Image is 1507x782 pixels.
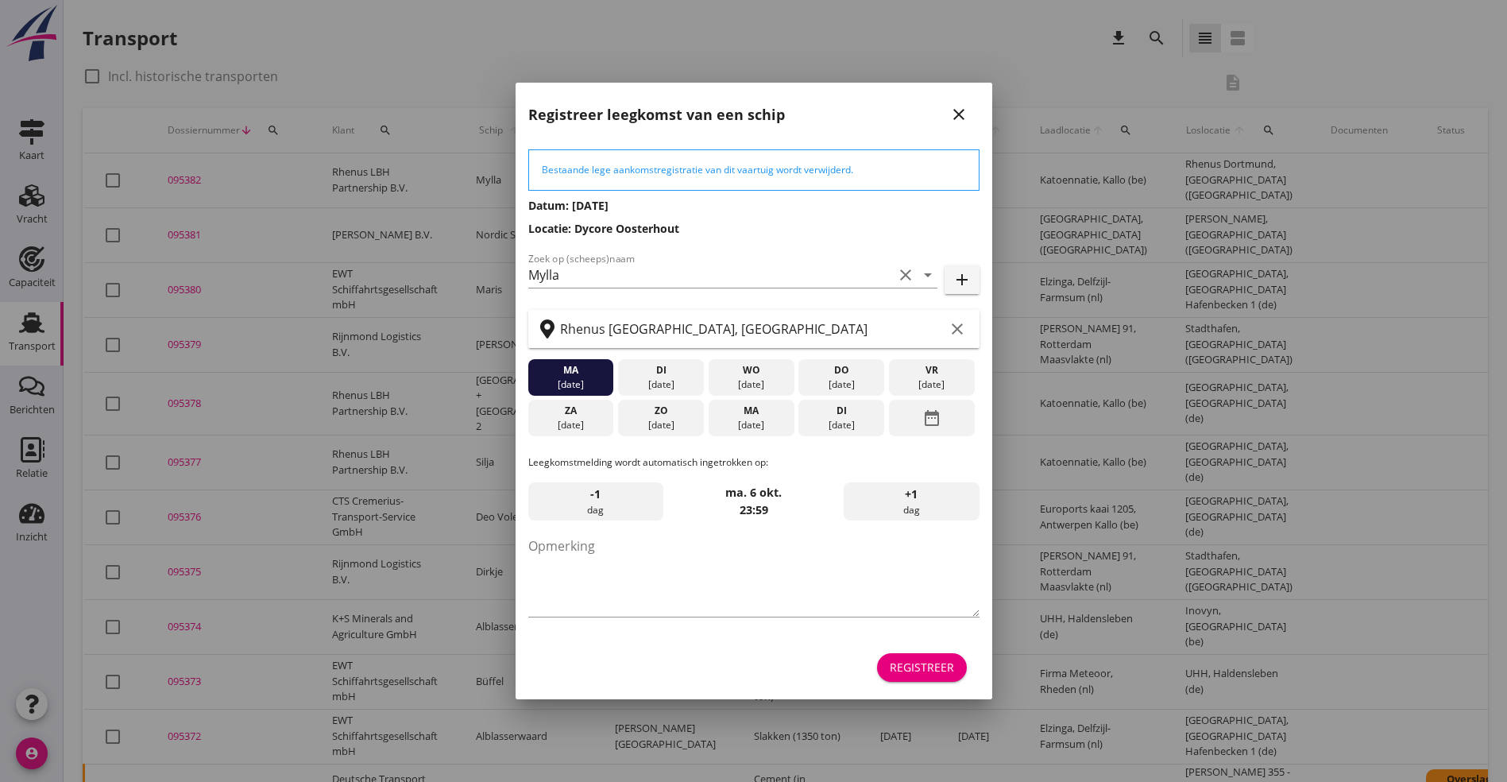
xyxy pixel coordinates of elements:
[948,319,967,339] i: clear
[922,404,941,432] i: date_range
[531,418,609,432] div: [DATE]
[531,363,609,377] div: ma
[712,377,790,392] div: [DATE]
[725,485,782,500] strong: ma. 6 okt.
[712,363,790,377] div: wo
[542,163,966,177] div: Bestaande lege aankomstregistratie van dit vaartuig wordt verwijderd.
[528,262,893,288] input: Zoek op (scheeps)naam
[802,418,880,432] div: [DATE]
[560,316,945,342] input: Zoek op terminal of plaats
[528,455,980,470] p: Leegkomstmelding wordt automatisch ingetrokken op:
[896,265,915,285] i: clear
[712,404,790,418] div: ma
[890,659,954,676] div: Registreer
[877,653,967,682] button: Registreer
[802,377,880,392] div: [DATE]
[949,105,968,124] i: close
[531,404,609,418] div: za
[528,197,980,214] h3: Datum: [DATE]
[712,418,790,432] div: [DATE]
[905,486,918,503] span: +1
[528,104,785,126] h2: Registreer leegkomst van een schip
[531,377,609,392] div: [DATE]
[893,377,971,392] div: [DATE]
[893,363,971,377] div: vr
[528,533,980,617] textarea: Opmerking
[918,265,937,285] i: arrow_drop_down
[622,363,700,377] div: di
[740,502,768,517] strong: 23:59
[622,418,700,432] div: [DATE]
[844,482,979,521] div: dag
[528,220,980,237] h3: Locatie: Dycore Oosterhout
[528,482,663,521] div: dag
[590,486,601,503] span: -1
[802,404,880,418] div: di
[802,363,880,377] div: do
[953,270,972,289] i: add
[622,377,700,392] div: [DATE]
[622,404,700,418] div: zo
